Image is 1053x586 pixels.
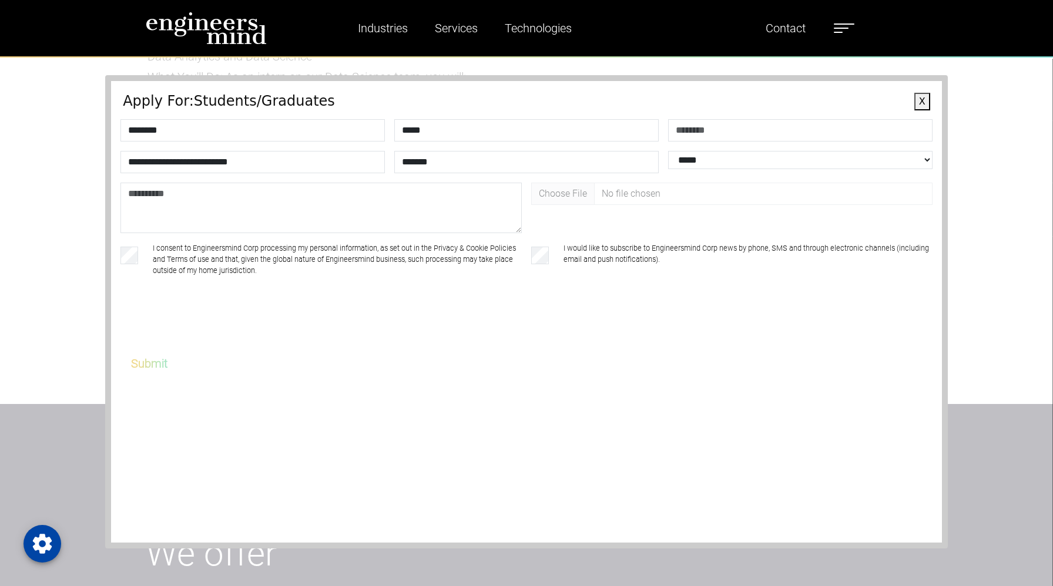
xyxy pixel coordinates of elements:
[430,15,482,42] a: Services
[146,12,267,45] img: logo
[500,15,576,42] a: Technologies
[116,351,183,376] button: Submit
[123,305,301,351] iframe: reCAPTCHA
[153,243,522,277] label: I consent to Engineersmind Corp processing my personal information, as set out in the Privacy & C...
[353,15,413,42] a: Industries
[914,93,930,110] button: X
[123,93,930,110] h4: Apply For: Students/Graduates
[761,15,810,42] a: Contact
[564,243,933,277] label: I would like to subscribe to Engineersmind Corp news by phone, SMS and through electronic channel...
